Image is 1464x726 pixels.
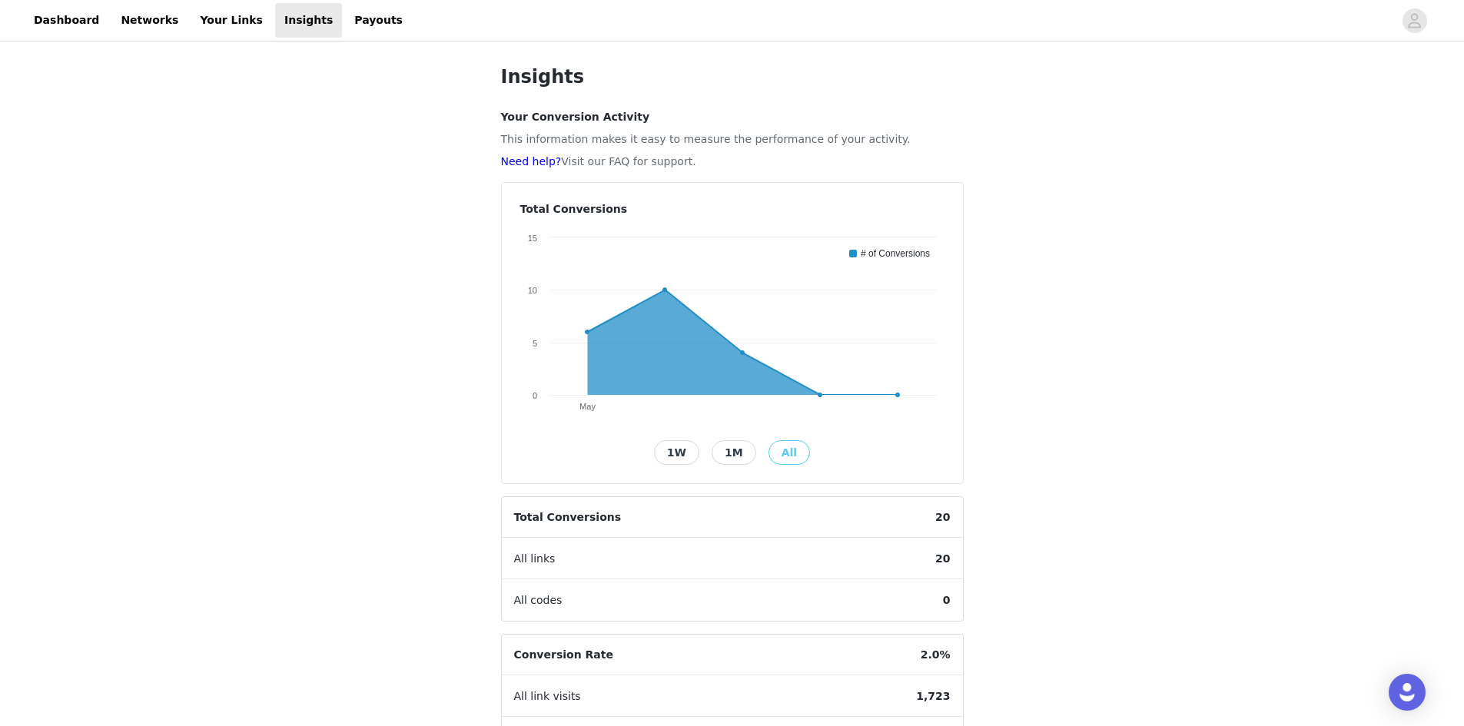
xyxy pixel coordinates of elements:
[908,635,963,675] span: 2.0%
[923,497,962,538] span: 20
[191,3,272,38] a: Your Links
[1389,674,1426,711] div: Open Intercom Messenger
[527,286,536,295] text: 10
[904,676,962,717] span: 1,723
[275,3,342,38] a: Insights
[579,402,596,411] text: May
[923,539,962,579] span: 20
[931,580,963,621] span: 0
[502,539,568,579] span: All links
[520,201,944,217] h4: Total Conversions
[769,440,810,465] button: All
[861,248,930,259] text: # of Conversions
[111,3,188,38] a: Networks
[501,109,964,125] h4: Your Conversion Activity
[501,155,562,167] a: Need help?
[532,339,536,348] text: 5
[345,3,412,38] a: Payouts
[712,440,756,465] button: 1M
[532,391,536,400] text: 0
[1407,8,1422,33] div: avatar
[502,635,626,675] span: Conversion Rate
[502,676,593,717] span: All link visits
[654,440,699,465] button: 1W
[527,234,536,243] text: 15
[502,497,634,538] span: Total Conversions
[501,131,964,148] p: This information makes it easy to measure the performance of your activity.
[501,63,964,91] h1: Insights
[25,3,108,38] a: Dashboard
[501,154,964,170] p: Visit our FAQ for support.
[502,580,575,621] span: All codes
